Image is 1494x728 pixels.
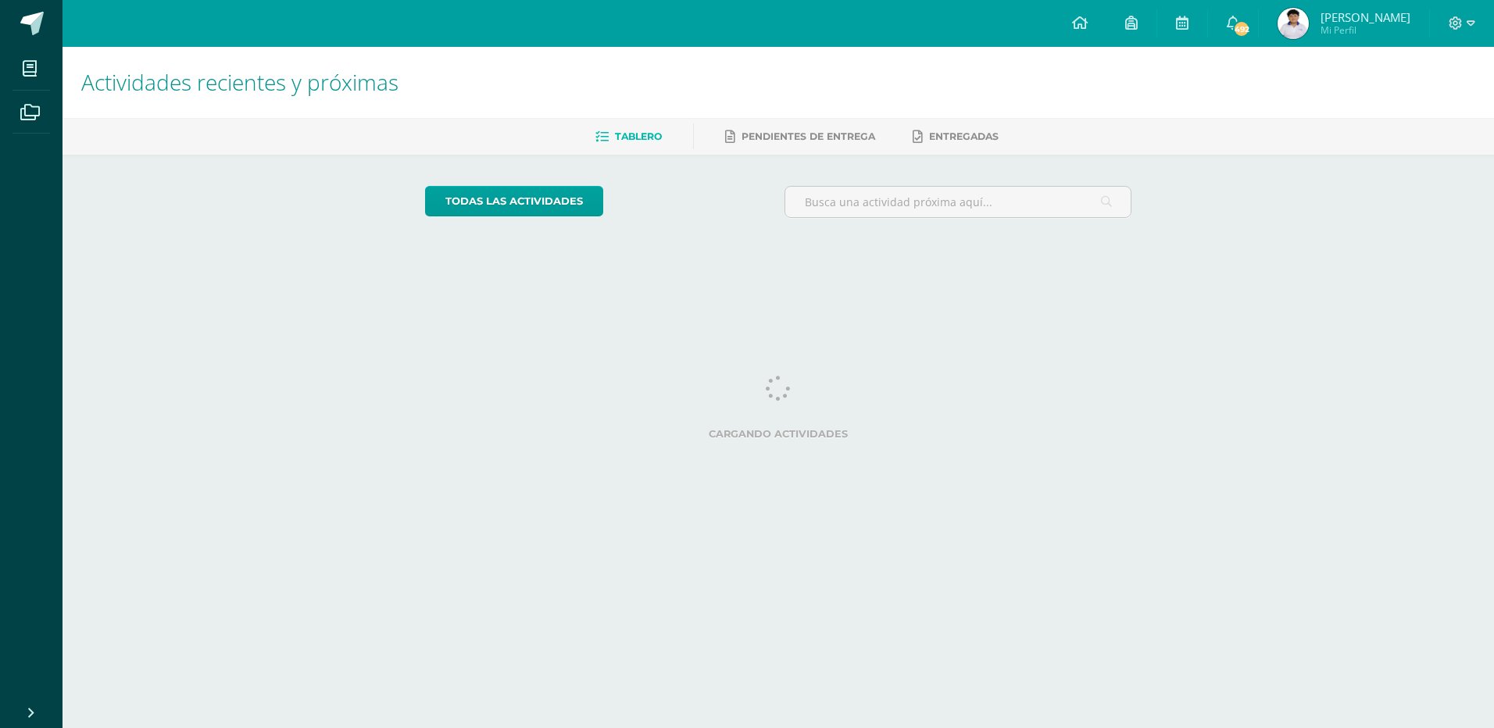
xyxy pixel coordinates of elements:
a: Entregadas [913,124,999,149]
span: Tablero [615,130,662,142]
span: Actividades recientes y próximas [81,67,399,97]
span: 492 [1233,20,1250,37]
span: Pendientes de entrega [742,130,875,142]
img: 14135a96366ec6b35afe806c572dd688.png [1278,8,1309,39]
a: todas las Actividades [425,186,603,216]
span: Mi Perfil [1321,23,1410,37]
a: Tablero [595,124,662,149]
input: Busca una actividad próxima aquí... [785,187,1131,217]
label: Cargando actividades [425,428,1132,440]
span: Entregadas [929,130,999,142]
span: [PERSON_NAME] [1321,9,1410,25]
a: Pendientes de entrega [725,124,875,149]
